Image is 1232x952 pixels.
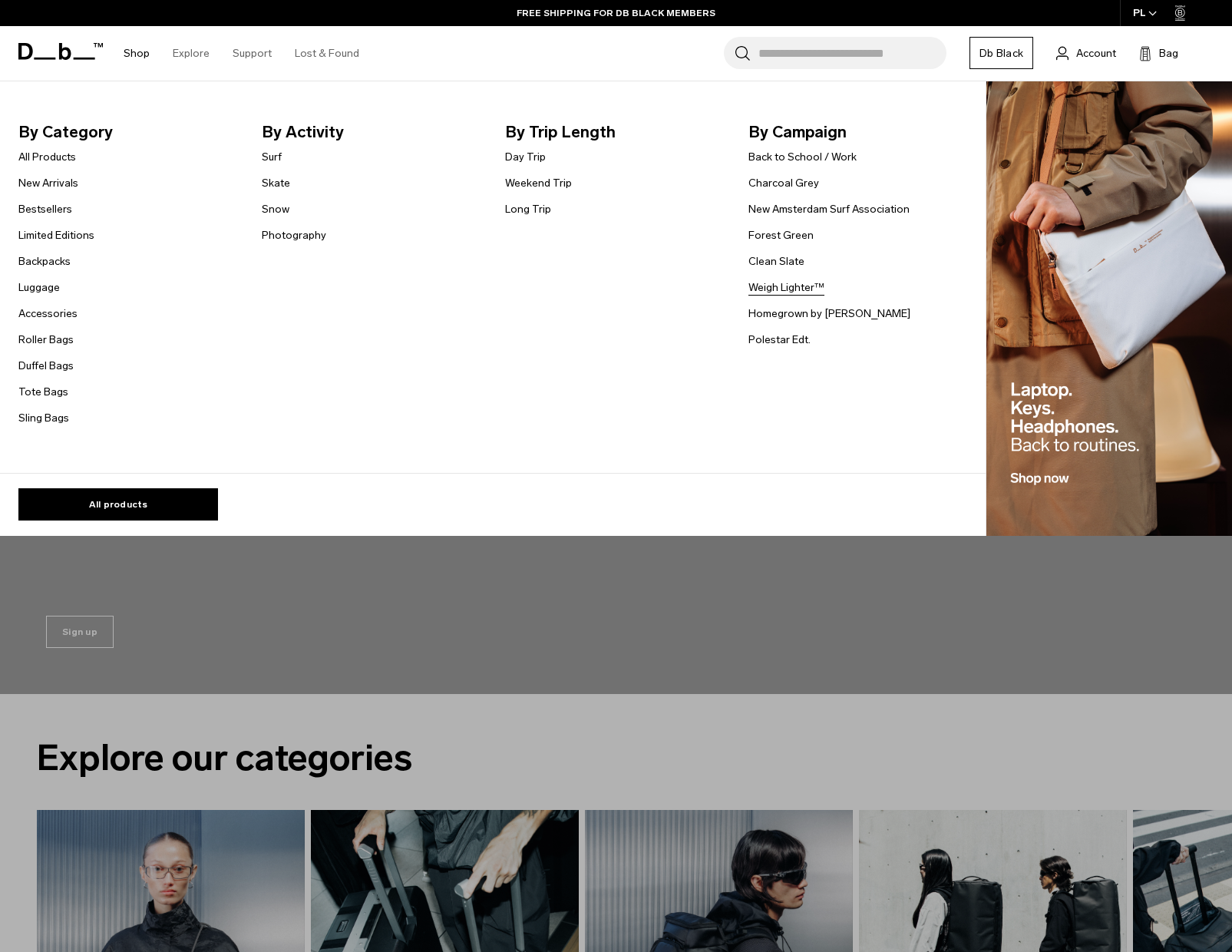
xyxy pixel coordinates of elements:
[748,306,910,322] a: Homegrown by [PERSON_NAME]
[1056,44,1116,62] a: Account
[112,26,371,81] nav: Main Navigation
[505,120,724,144] span: By Trip Length
[986,81,1232,537] img: Db
[18,227,94,243] a: Limited Editions
[517,6,715,20] a: FREE SHIPPING FOR DB BLACK MEMBERS
[18,149,76,165] a: All Products
[18,201,72,217] a: Bestsellers
[18,332,74,348] a: Roller Bags
[233,26,272,81] a: Support
[262,149,282,165] a: Surf
[748,253,804,269] a: Clean Slate
[1159,45,1178,61] span: Bag
[262,175,290,191] a: Skate
[18,306,78,322] a: Accessories
[262,201,289,217] a: Snow
[173,26,210,81] a: Explore
[748,332,811,348] a: Polestar Edt.
[18,410,69,426] a: Sling Bags
[748,149,857,165] a: Back to School / Work
[748,201,910,217] a: New Amsterdam Surf Association
[505,149,546,165] a: Day Trip
[748,120,967,144] span: By Campaign
[748,175,819,191] a: Charcoal Grey
[18,488,218,521] a: All products
[18,279,60,296] a: Luggage
[748,227,814,243] a: Forest Green
[969,37,1033,69] a: Db Black
[18,358,74,374] a: Duffel Bags
[262,227,326,243] a: Photography
[295,26,359,81] a: Lost & Found
[748,279,824,296] a: Weigh Lighter™
[18,120,237,144] span: By Category
[1076,45,1116,61] span: Account
[18,384,68,400] a: Tote Bags
[505,201,551,217] a: Long Trip
[262,120,481,144] span: By Activity
[18,253,71,269] a: Backpacks
[18,175,78,191] a: New Arrivals
[124,26,150,81] a: Shop
[1139,44,1178,62] button: Bag
[505,175,572,191] a: Weekend Trip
